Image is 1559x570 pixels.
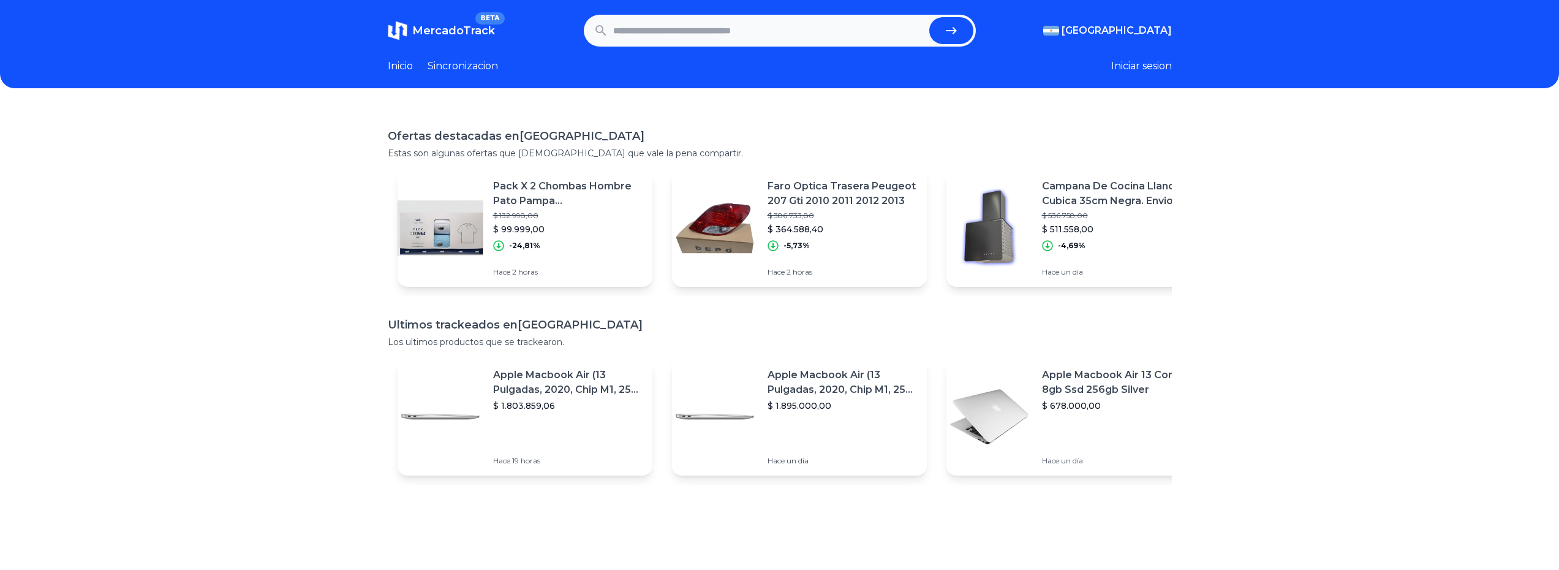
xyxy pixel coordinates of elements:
p: Apple Macbook Air 13 Core I5 8gb Ssd 256gb Silver [1042,368,1191,397]
img: MercadoTrack [388,21,407,40]
a: Featured imageApple Macbook Air 13 Core I5 8gb Ssd 256gb Silver$ 678.000,00Hace un día [946,358,1201,476]
p: Apple Macbook Air (13 Pulgadas, 2020, Chip M1, 256 Gb De Ssd, 8 Gb De Ram) - Plata [768,368,917,397]
p: -24,81% [509,241,540,251]
p: $ 1.895.000,00 [768,400,917,412]
h1: Ultimos trackeados en [GEOGRAPHIC_DATA] [388,316,1172,333]
p: Hace 2 horas [493,267,643,277]
p: -4,69% [1058,241,1085,251]
span: MercadoTrack [412,24,495,37]
span: [GEOGRAPHIC_DATA] [1062,23,1172,38]
a: MercadoTrackBETA [388,21,495,40]
p: $ 99.999,00 [493,223,643,235]
img: Featured image [672,374,758,460]
p: Pack X 2 Chombas Hombre Pato Pampa [PERSON_NAME] [493,179,643,208]
button: [GEOGRAPHIC_DATA] [1043,23,1172,38]
p: Hace 19 horas [493,456,643,466]
p: $ 511.558,00 [1042,223,1191,235]
img: Featured image [672,185,758,271]
p: Hace 2 horas [768,267,917,277]
span: BETA [475,12,504,25]
p: Estas son algunas ofertas que [DEMOGRAPHIC_DATA] que vale la pena compartir. [388,147,1172,159]
p: Apple Macbook Air (13 Pulgadas, 2020, Chip M1, 256 Gb De Ssd, 8 Gb De Ram) - Plata [493,368,643,397]
p: -5,73% [783,241,810,251]
a: Featured imagePack X 2 Chombas Hombre Pato Pampa [PERSON_NAME]$ 132.998,00$ 99.999,00-24,81%Hace ... [398,169,652,287]
img: Featured image [946,185,1032,271]
img: Argentina [1043,26,1059,36]
a: Featured imageApple Macbook Air (13 Pulgadas, 2020, Chip M1, 256 Gb De Ssd, 8 Gb De Ram) - Plata$... [672,358,927,476]
p: $ 364.588,40 [768,223,917,235]
h1: Ofertas destacadas en [GEOGRAPHIC_DATA] [388,127,1172,145]
p: $ 386.733,80 [768,211,917,221]
p: Los ultimos productos que se trackearon. [388,336,1172,348]
p: Hace un día [1042,456,1191,466]
p: $ 678.000,00 [1042,400,1191,412]
img: Featured image [946,374,1032,460]
p: $ 536.758,00 [1042,211,1191,221]
p: Faro Optica Trasera Peugeot 207 Gti 2010 2011 2012 2013 [768,179,917,208]
p: Hace un día [1042,267,1191,277]
p: $ 132.998,00 [493,211,643,221]
a: Sincronizacion [428,59,498,74]
a: Featured imageApple Macbook Air (13 Pulgadas, 2020, Chip M1, 256 Gb De Ssd, 8 Gb De Ram) - Plata$... [398,358,652,476]
p: $ 1.803.859,06 [493,400,643,412]
p: Campana De Cocina Llanos Cubica 35cm Negra. Envio + Llanos [1042,179,1191,208]
a: Inicio [388,59,413,74]
img: Featured image [398,185,483,271]
img: Featured image [398,374,483,460]
button: Iniciar sesion [1111,59,1172,74]
a: Featured imageCampana De Cocina Llanos Cubica 35cm Negra. Envio + Llanos$ 536.758,00$ 511.558,00-... [946,169,1201,287]
a: Featured imageFaro Optica Trasera Peugeot 207 Gti 2010 2011 2012 2013$ 386.733,80$ 364.588,40-5,7... [672,169,927,287]
p: Hace un día [768,456,917,466]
